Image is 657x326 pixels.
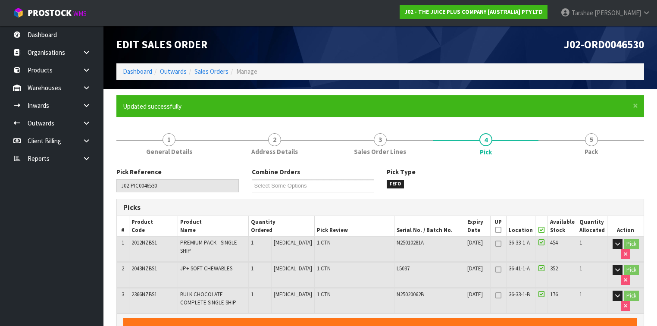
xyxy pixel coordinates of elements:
span: 1 CTN [317,291,331,298]
th: # [117,216,129,236]
span: 3 [122,291,124,298]
span: 1 [579,239,582,246]
th: Location [506,216,535,236]
span: [DATE] [467,265,483,272]
span: 1 [579,265,582,272]
span: ProStock [28,7,72,19]
span: 2366NZBS1 [131,291,157,298]
span: General Details [146,147,192,156]
span: 5 [585,133,598,146]
span: Manage [236,67,257,75]
span: Pick [480,147,492,157]
span: Tarshae [572,9,593,17]
span: 1 [251,265,253,272]
button: Pick [624,265,639,275]
span: 1 CTN [317,265,331,272]
small: WMS [73,9,87,18]
h3: Picks [123,204,374,212]
span: 36-41-1-A [509,265,530,272]
span: PREMIUM PACK - SINGLE SHIP [180,239,237,254]
span: JP+ SOFT CHEWABLES [180,265,232,272]
span: 1 [579,291,582,298]
span: [MEDICAL_DATA] [274,265,312,272]
th: Available Stock [548,216,577,236]
th: Quantity Allocated [577,216,607,236]
span: 36-33-1-A [509,239,530,246]
span: Sales Order Lines [354,147,406,156]
label: Combine Orders [252,167,300,176]
span: 1 [163,133,175,146]
th: Quantity Ordered [249,216,315,236]
span: 1 CTN [317,239,331,246]
span: N25010281A [397,239,424,246]
span: 454 [550,239,558,246]
span: Edit Sales Order [116,38,207,51]
a: Sales Orders [194,67,228,75]
th: UP [490,216,506,236]
label: Pick Type [387,167,416,176]
span: N25020062B [397,291,424,298]
label: Pick Reference [116,167,162,176]
a: J02 - THE JUICE PLUS COMPANY [AUSTRALIA] PTY LTD [400,5,547,19]
span: 2 [268,133,281,146]
span: 2043NZBS1 [131,265,157,272]
span: [MEDICAL_DATA] [274,291,312,298]
span: FEFO [387,180,404,188]
span: 176 [550,291,558,298]
button: Pick [624,291,639,301]
th: Expiry Date [465,216,490,236]
span: 4 [479,133,492,146]
th: Pick Review [315,216,394,236]
span: Updated successfully [123,102,181,110]
span: 2012NZBS1 [131,239,157,246]
span: 2 [122,265,124,272]
span: [MEDICAL_DATA] [274,239,312,246]
span: 352 [550,265,558,272]
th: Serial No. / Batch No. [394,216,465,236]
a: Dashboard [123,67,152,75]
span: L5037 [397,265,410,272]
span: J02-ORD0046530 [564,38,644,51]
span: Address Details [251,147,298,156]
span: [PERSON_NAME] [594,9,641,17]
span: 36-33-1-B [509,291,530,298]
strong: J02 - THE JUICE PLUS COMPANY [AUSTRALIA] PTY LTD [404,8,543,16]
a: Outwards [160,67,187,75]
span: × [633,100,638,112]
img: cube-alt.png [13,7,24,18]
span: [DATE] [467,239,483,246]
span: BULK CHOCOLATE COMPLETE SINGLE SHIP [180,291,236,306]
button: Pick [624,239,639,249]
th: Product Code [129,216,178,236]
th: Product Name [178,216,249,236]
span: 1 [251,239,253,246]
span: 1 [122,239,124,246]
th: Action [607,216,644,236]
span: [DATE] [467,291,483,298]
span: Pack [585,147,598,156]
span: 1 [251,291,253,298]
span: 3 [374,133,387,146]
